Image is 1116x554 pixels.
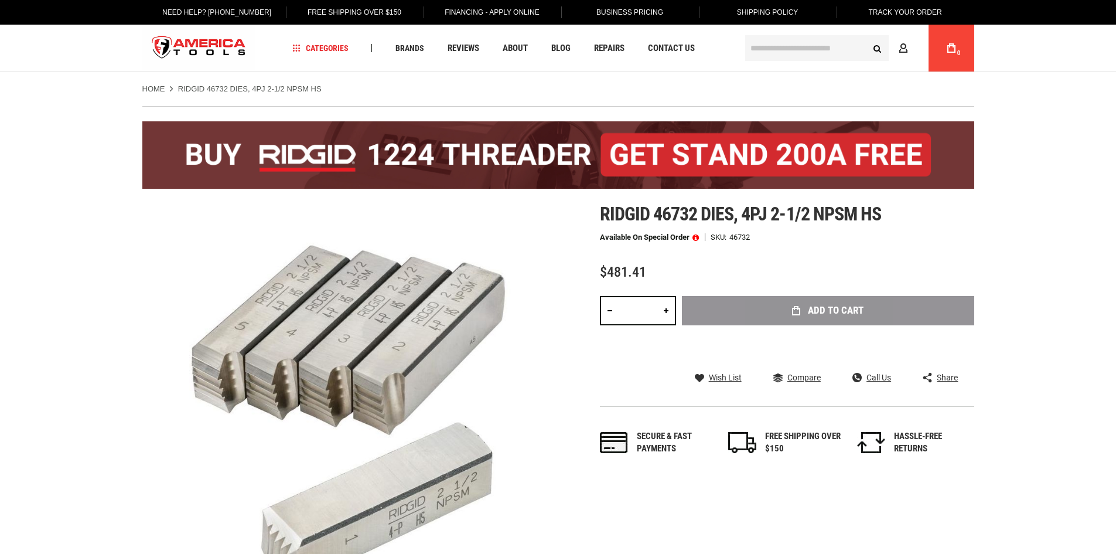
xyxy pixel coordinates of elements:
iframe: Secure express checkout frame [680,329,977,334]
div: Secure & fast payments [637,430,713,456]
span: 0 [957,50,961,56]
a: Contact Us [643,40,700,56]
a: Compare [773,372,821,383]
strong: SKU [711,233,729,241]
span: Wish List [709,373,742,382]
a: Repairs [589,40,630,56]
a: Brands [390,40,429,56]
span: Call Us [866,373,891,382]
a: Call Us [852,372,891,383]
span: Reviews [448,44,479,53]
p: Available on Special Order [600,233,699,242]
span: Contact Us [648,44,695,53]
img: payments [600,432,628,453]
a: Reviews [442,40,484,56]
img: shipping [728,432,756,453]
a: store logo [142,26,256,70]
span: About [503,44,528,53]
a: Blog [546,40,576,56]
div: FREE SHIPPING OVER $150 [765,430,841,456]
a: Home [142,84,165,94]
div: HASSLE-FREE RETURNS [894,430,970,456]
span: Blog [551,44,571,53]
a: Categories [287,40,354,56]
img: America Tools [142,26,256,70]
img: BOGO: Buy the RIDGID® 1224 Threader (26092), get the 92467 200A Stand FREE! [142,121,974,189]
span: Compare [787,373,821,382]
span: Categories [292,44,349,52]
span: Share [937,373,958,382]
span: Ridgid 46732 dies, 4pj 2-1/2 npsm hs [600,203,881,225]
div: 46732 [729,233,750,241]
a: About [497,40,533,56]
span: Shipping Policy [737,8,798,16]
img: returns [857,432,885,453]
a: Wish List [695,372,742,383]
span: Brands [395,44,424,52]
a: 0 [940,25,963,72]
span: Repairs [594,44,624,53]
strong: RIDGID 46732 DIES, 4PJ 2-1/2 NPSM HS [178,84,322,93]
button: Search [866,37,889,59]
span: $481.41 [600,264,646,280]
